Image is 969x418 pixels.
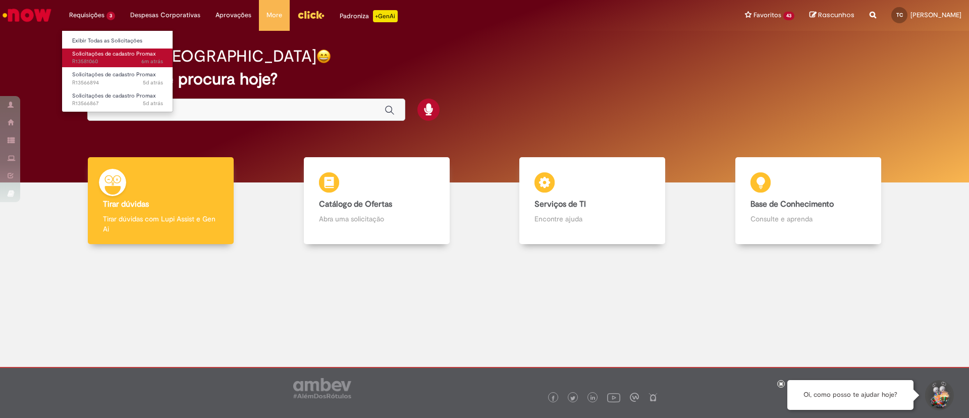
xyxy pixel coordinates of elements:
p: Consulte e aprenda [750,214,866,224]
a: Rascunhos [810,11,854,20]
span: Requisições [69,10,104,20]
img: logo_footer_linkedin.png [590,395,596,401]
a: Exibir Todas as Solicitações [62,35,173,47]
h2: O que você procura hoje? [87,70,882,88]
p: Encontre ajuda [534,214,650,224]
img: ServiceNow [1,5,53,25]
span: [PERSON_NAME] [910,11,961,19]
img: happy-face.png [316,49,331,64]
ul: Requisições [62,30,173,112]
img: click_logo_yellow_360x200.png [297,7,325,22]
p: +GenAi [373,10,398,22]
div: Oi, como posso te ajudar hoje? [787,380,913,410]
a: Aberto R13566894 : Solicitações de cadastro Promax [62,69,173,88]
span: R13566894 [72,79,163,87]
p: Tirar dúvidas com Lupi Assist e Gen Ai [103,214,219,234]
b: Base de Conhecimento [750,199,834,209]
span: Rascunhos [818,10,854,20]
time: 25/09/2025 14:25:30 [143,79,163,86]
img: logo_footer_workplace.png [630,393,639,402]
span: More [266,10,282,20]
a: Catálogo de Ofertas Abra uma solicitação [269,157,485,245]
button: Iniciar Conversa de Suporte [924,380,954,410]
span: 43 [783,12,794,20]
h2: Bom dia, [GEOGRAPHIC_DATA] [87,48,316,65]
span: 5d atrás [143,100,163,107]
span: Solicitações de cadastro Promax [72,71,156,78]
img: logo_footer_facebook.png [551,396,556,401]
time: 30/09/2025 11:52:24 [141,58,163,65]
span: TC [896,12,903,18]
span: Solicitações de cadastro Promax [72,50,156,58]
b: Catálogo de Ofertas [319,199,392,209]
span: Solicitações de cadastro Promax [72,92,156,100]
span: Despesas Corporativas [130,10,200,20]
img: logo_footer_youtube.png [607,391,620,404]
img: logo_footer_ambev_rotulo_gray.png [293,378,351,398]
span: Favoritos [753,10,781,20]
a: Aberto R13581060 : Solicitações de cadastro Promax [62,49,173,67]
a: Base de Conhecimento Consulte e aprenda [701,157,917,245]
span: 3 [106,12,115,20]
img: logo_footer_twitter.png [570,396,575,401]
img: logo_footer_naosei.png [649,393,658,402]
div: Padroniza [340,10,398,22]
span: 5d atrás [143,79,163,86]
p: Abra uma solicitação [319,214,435,224]
b: Serviços de TI [534,199,586,209]
a: Tirar dúvidas Tirar dúvidas com Lupi Assist e Gen Ai [53,157,269,245]
span: Aprovações [216,10,251,20]
b: Tirar dúvidas [103,199,149,209]
span: R13581060 [72,58,163,66]
a: Serviços de TI Encontre ajuda [484,157,701,245]
a: Aberto R13566867 : Solicitações de cadastro Promax [62,90,173,109]
span: 6m atrás [141,58,163,65]
time: 25/09/2025 14:21:03 [143,100,163,107]
span: R13566867 [72,100,163,108]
